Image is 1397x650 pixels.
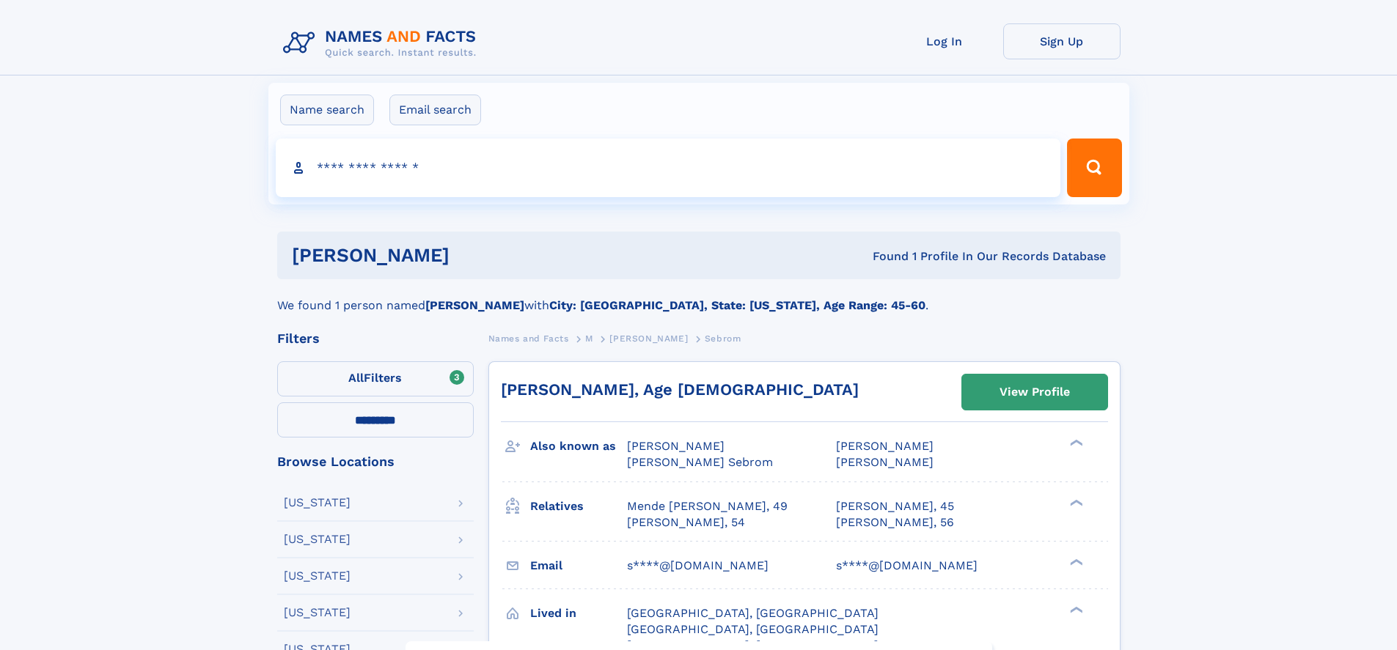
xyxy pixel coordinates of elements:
[1066,557,1084,566] div: ❯
[284,497,351,509] div: [US_STATE]
[389,95,481,125] label: Email search
[609,333,688,344] span: [PERSON_NAME]
[836,455,934,469] span: [PERSON_NAME]
[501,380,859,399] a: [PERSON_NAME], Age [DEMOGRAPHIC_DATA]
[530,434,627,459] h3: Also known as
[530,553,627,578] h3: Email
[627,439,725,453] span: [PERSON_NAME]
[277,361,474,396] label: Filters
[277,279,1121,314] div: We found 1 person named with .
[886,23,1003,59] a: Log In
[292,246,661,265] h1: [PERSON_NAME]
[962,374,1107,410] a: View Profile
[549,298,925,312] b: City: [GEOGRAPHIC_DATA], State: [US_STATE], Age Range: 45-60
[627,455,773,469] span: [PERSON_NAME] Sebrom
[277,23,488,63] img: Logo Names and Facts
[284,607,351,618] div: [US_STATE]
[348,371,364,385] span: All
[1066,438,1084,448] div: ❯
[627,498,788,514] a: Mende [PERSON_NAME], 49
[530,601,627,626] h3: Lived in
[836,498,954,514] a: [PERSON_NAME], 45
[1067,139,1121,197] button: Search Button
[280,95,374,125] label: Name search
[530,494,627,519] h3: Relatives
[585,329,593,347] a: M
[425,298,524,312] b: [PERSON_NAME]
[836,439,934,453] span: [PERSON_NAME]
[277,332,474,345] div: Filters
[284,570,351,582] div: [US_STATE]
[488,329,569,347] a: Names and Facts
[284,533,351,545] div: [US_STATE]
[1003,23,1121,59] a: Sign Up
[1066,605,1084,614] div: ❯
[277,455,474,468] div: Browse Locations
[705,333,741,344] span: Sebrom
[276,139,1061,197] input: search input
[661,248,1106,265] div: Found 1 Profile In Our Records Database
[627,514,745,531] a: [PERSON_NAME], 54
[1000,375,1070,409] div: View Profile
[585,333,593,344] span: M
[609,329,688,347] a: [PERSON_NAME]
[627,622,879,636] span: [GEOGRAPHIC_DATA], [GEOGRAPHIC_DATA]
[1066,498,1084,507] div: ❯
[836,514,954,531] a: [PERSON_NAME], 56
[627,606,879,620] span: [GEOGRAPHIC_DATA], [GEOGRAPHIC_DATA]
